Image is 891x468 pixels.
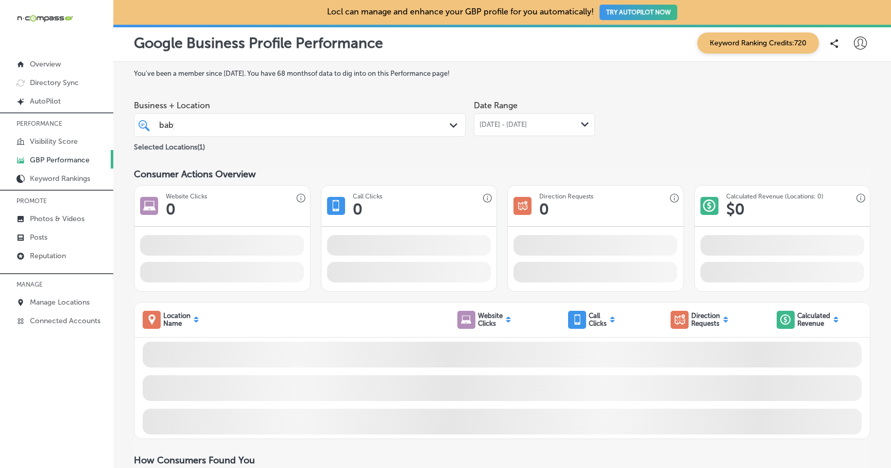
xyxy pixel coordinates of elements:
[30,214,84,223] p: Photos & Videos
[163,312,191,327] p: Location Name
[539,200,549,219] h1: 0
[134,70,870,77] label: You've been a member since [DATE] . You have 68 months of data to dig into on this Performance page!
[478,312,503,327] p: Website Clicks
[134,101,466,110] span: Business + Location
[30,316,100,325] p: Connected Accounts
[134,455,255,466] span: How Consumers Found You
[697,32,819,54] span: Keyword Ranking Credits: 720
[134,169,256,180] span: Consumer Actions Overview
[691,312,720,327] p: Direction Requests
[166,193,207,200] h3: Website Clicks
[474,101,518,110] label: Date Range
[30,137,78,146] p: Visibility Score
[30,60,61,69] p: Overview
[30,174,90,183] p: Keyword Rankings
[797,312,830,327] p: Calculated Revenue
[726,193,824,200] h3: Calculated Revenue (Locations: 0)
[479,121,527,129] span: [DATE] - [DATE]
[30,78,79,87] p: Directory Sync
[30,156,90,164] p: GBP Performance
[30,252,66,260] p: Reputation
[599,5,677,20] button: TRY AUTOPILOT NOW
[539,193,593,200] h3: Direction Requests
[30,298,90,307] p: Manage Locations
[16,13,73,23] img: 660ab0bf-5cc7-4cb8-ba1c-48b5ae0f18e60NCTV_CLogo_TV_Black_-500x88.png
[589,312,607,327] p: Call Clicks
[134,35,383,52] p: Google Business Profile Performance
[30,233,47,242] p: Posts
[353,193,382,200] h3: Call Clicks
[353,200,363,219] h1: 0
[166,200,176,219] h1: 0
[134,139,205,152] p: Selected Locations ( 1 )
[30,97,61,106] p: AutoPilot
[726,200,745,219] h1: $ 0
